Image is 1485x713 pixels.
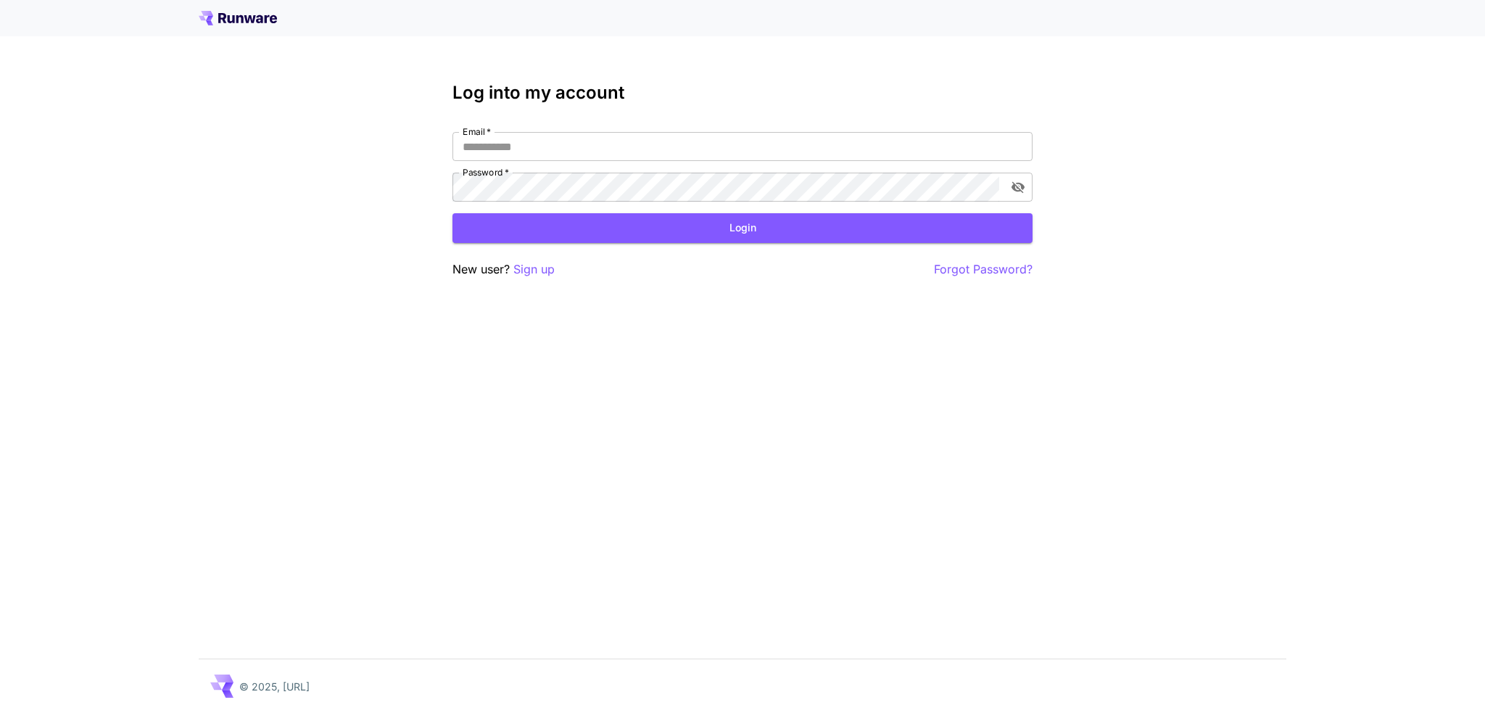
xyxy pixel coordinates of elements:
[1005,174,1031,200] button: toggle password visibility
[513,260,555,279] button: Sign up
[934,260,1033,279] button: Forgot Password?
[452,260,555,279] p: New user?
[463,166,509,178] label: Password
[463,125,491,138] label: Email
[452,213,1033,243] button: Login
[452,83,1033,103] h3: Log into my account
[239,679,310,694] p: © 2025, [URL]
